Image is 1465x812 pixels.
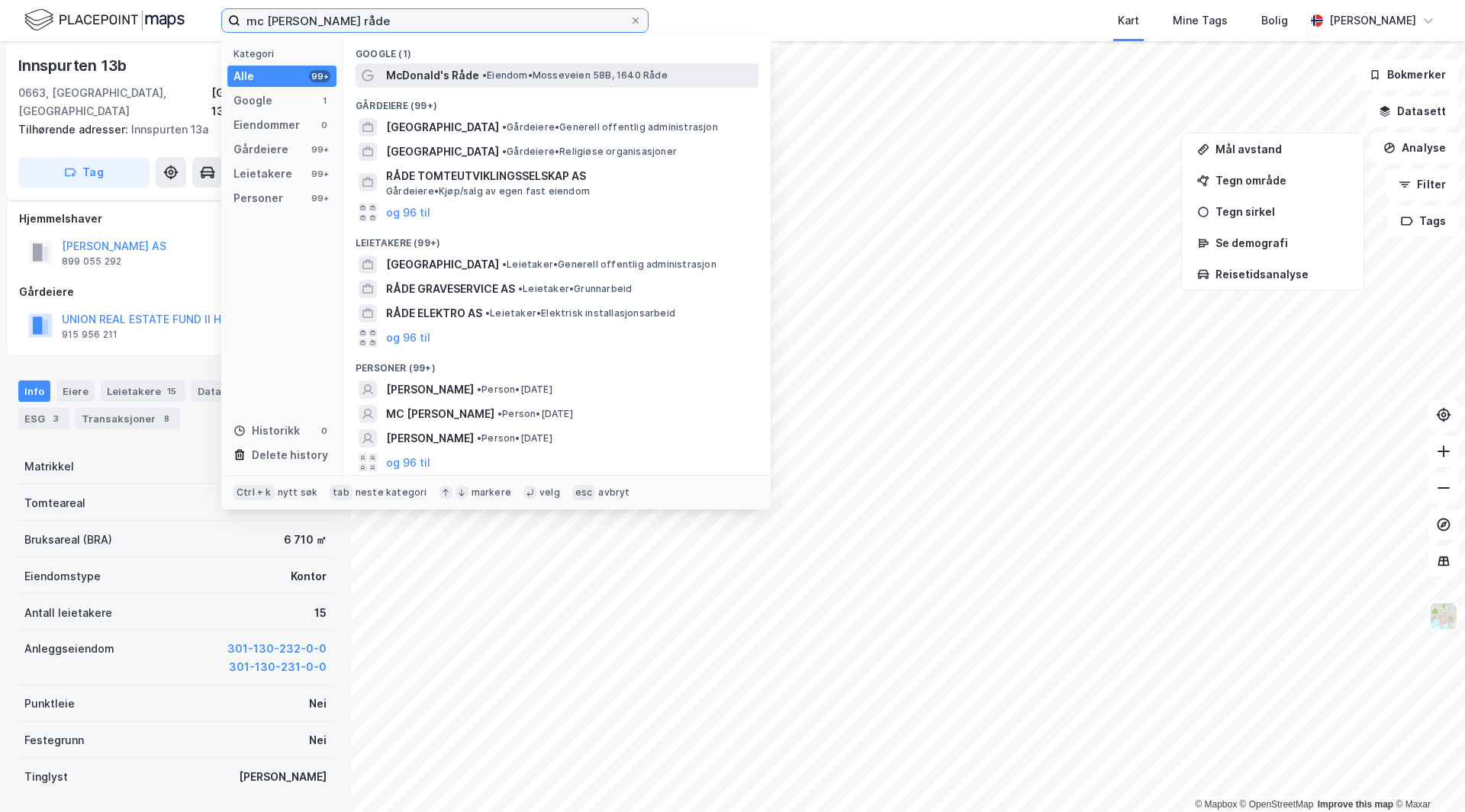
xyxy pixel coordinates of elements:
[1366,96,1459,127] button: Datasett
[229,658,327,676] button: 301-130-231-0-0
[291,567,327,586] div: Kontor
[211,84,333,120] div: [GEOGRAPHIC_DATA], 130/233
[1215,143,1348,156] div: Mål avstand
[18,120,320,139] div: Innspurten 13a
[309,695,327,713] div: Nei
[386,143,499,161] span: [GEOGRAPHIC_DATA]
[482,69,487,81] span: •
[1389,739,1465,812] iframe: Chat Widget
[309,143,330,156] div: 99+
[233,140,288,159] div: Gårdeiere
[101,380,185,402] div: Leietakere
[18,408,69,429] div: ESG
[227,640,327,658] button: 301-130-232-0-0
[502,146,507,157] span: •
[386,429,474,448] span: [PERSON_NAME]
[24,695,75,713] div: Punktleie
[1173,11,1228,30] div: Mine Tags
[386,204,430,222] button: og 96 til
[343,88,771,115] div: Gårdeiere (99+)
[502,258,716,271] span: Leietaker • Generell offentlig administrasjon
[233,165,292,183] div: Leietakere
[1388,206,1459,236] button: Tags
[233,116,300,134] div: Eiendommer
[56,380,95,402] div: Eiere
[1118,11,1139,30] div: Kart
[24,457,74,476] div: Matrikkel
[1215,268,1348,281] div: Reisetidsanalyse
[19,283,332,301] div: Gårdeiere
[477,432,481,444] span: •
[24,494,85,512] div: Tomteareal
[1429,602,1458,631] img: Z
[164,384,179,399] div: 15
[18,380,50,402] div: Info
[284,531,327,549] div: 6 710 ㎡
[278,486,318,499] div: nytt søk
[48,411,63,426] div: 3
[159,411,174,426] div: 8
[386,255,499,274] span: [GEOGRAPHIC_DATA]
[539,486,560,499] div: velg
[572,485,596,500] div: esc
[518,283,523,294] span: •
[24,640,114,658] div: Anleggseiendom
[233,189,283,207] div: Personer
[343,36,771,63] div: Google (1)
[24,731,84,749] div: Festegrunn
[24,604,112,622] div: Antall leietakere
[485,307,675,319] span: Leietaker • Elektrisk installasjonsarbeid
[76,408,180,429] div: Transaksjoner
[343,350,771,377] div: Personer (99+)
[1215,205,1348,218] div: Tegn sirkel
[239,768,327,786] div: [PERSON_NAME]
[502,258,507,270] span: •
[518,283,632,295] span: Leietaker • Grunnarbeid
[314,604,327,622] div: 15
[386,405,494,423] span: MC [PERSON_NAME]
[24,567,101,586] div: Eiendomstype
[192,380,267,402] div: Datasett
[62,329,118,341] div: 915 956 211
[1370,133,1459,163] button: Analyse
[1215,174,1348,187] div: Tegn område
[386,329,430,347] button: og 96 til
[482,69,668,82] span: Eiendom • Mosseveien 58B, 1640 Råde
[1215,236,1348,249] div: Se demografi
[240,9,629,32] input: Søk på adresse, matrikkel, gårdeiere, leietakere eller personer
[1386,169,1459,200] button: Filter
[386,304,482,323] span: RÅDE ELEKTRO AS
[1389,739,1465,812] div: Kontrollprogram for chat
[318,425,330,437] div: 0
[497,408,502,419] span: •
[386,185,590,197] span: Gårdeiere • Kjøp/salg av egen fast eiendom
[386,280,515,298] span: RÅDE GRAVESERVICE AS
[1329,11,1416,30] div: [PERSON_NAME]
[309,192,330,204] div: 99+
[1318,799,1393,810] a: Improve this map
[318,119,330,131] div: 0
[309,731,327,749] div: Nei
[233,485,275,500] div: Ctrl + k
[386,454,430,472] button: og 96 til
[233,48,336,59] div: Kategori
[330,485,353,500] div: tab
[1261,11,1288,30] div: Bolig
[318,95,330,107] div: 1
[485,307,490,319] span: •
[1356,59,1459,90] button: Bokmerker
[1195,799,1237,810] a: Mapbox
[502,121,718,133] span: Gårdeiere • Generell offentlig administrasjon
[18,123,131,136] span: Tilhørende adresser:
[18,157,150,188] button: Tag
[1240,799,1314,810] a: OpenStreetMap
[477,432,552,445] span: Person • [DATE]
[386,380,474,399] span: [PERSON_NAME]
[24,531,112,549] div: Bruksareal (BRA)
[18,53,130,78] div: Innspurten 13b
[233,422,300,440] div: Historikk
[386,118,499,136] span: [GEOGRAPHIC_DATA]
[252,446,328,464] div: Delete history
[24,7,185,34] img: logo.f888ab2527a4732fd821a326f86c7f29.svg
[386,167,752,185] span: RÅDE TOMTEUTVIKLINGSSELSKAP AS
